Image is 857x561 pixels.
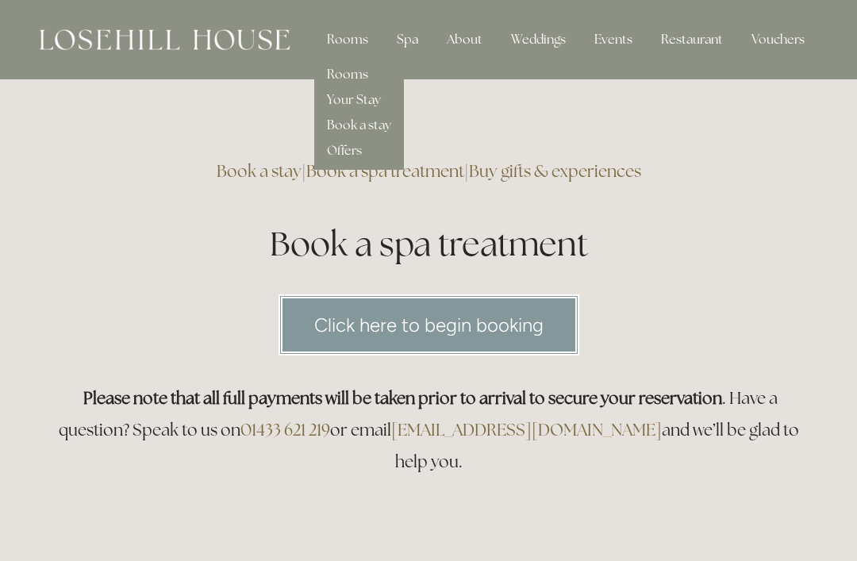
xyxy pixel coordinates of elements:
h1: Book a spa treatment [49,221,808,267]
div: Weddings [498,24,578,56]
a: Vouchers [739,24,817,56]
div: Events [582,24,645,56]
div: Rooms [314,24,381,56]
a: Rooms [327,66,368,83]
div: About [434,24,495,56]
a: Book a stay [327,117,391,133]
a: [EMAIL_ADDRESS][DOMAIN_NAME] [391,419,662,440]
a: Your Stay [327,91,381,108]
div: Restaurant [648,24,736,56]
div: Spa [384,24,431,56]
a: Book a spa treatment [306,160,464,182]
a: Offers [327,142,362,159]
a: Click here to begin booking [279,294,579,355]
h3: . Have a question? Speak to us on or email and we’ll be glad to help you. [49,382,808,478]
a: Buy gifts & experiences [469,160,641,182]
strong: Please note that all full payments will be taken prior to arrival to secure your reservation [83,387,722,409]
a: 01433 621 219 [240,419,330,440]
img: Losehill House [40,29,290,50]
h3: | | [49,156,808,187]
a: Book a stay [217,160,302,182]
